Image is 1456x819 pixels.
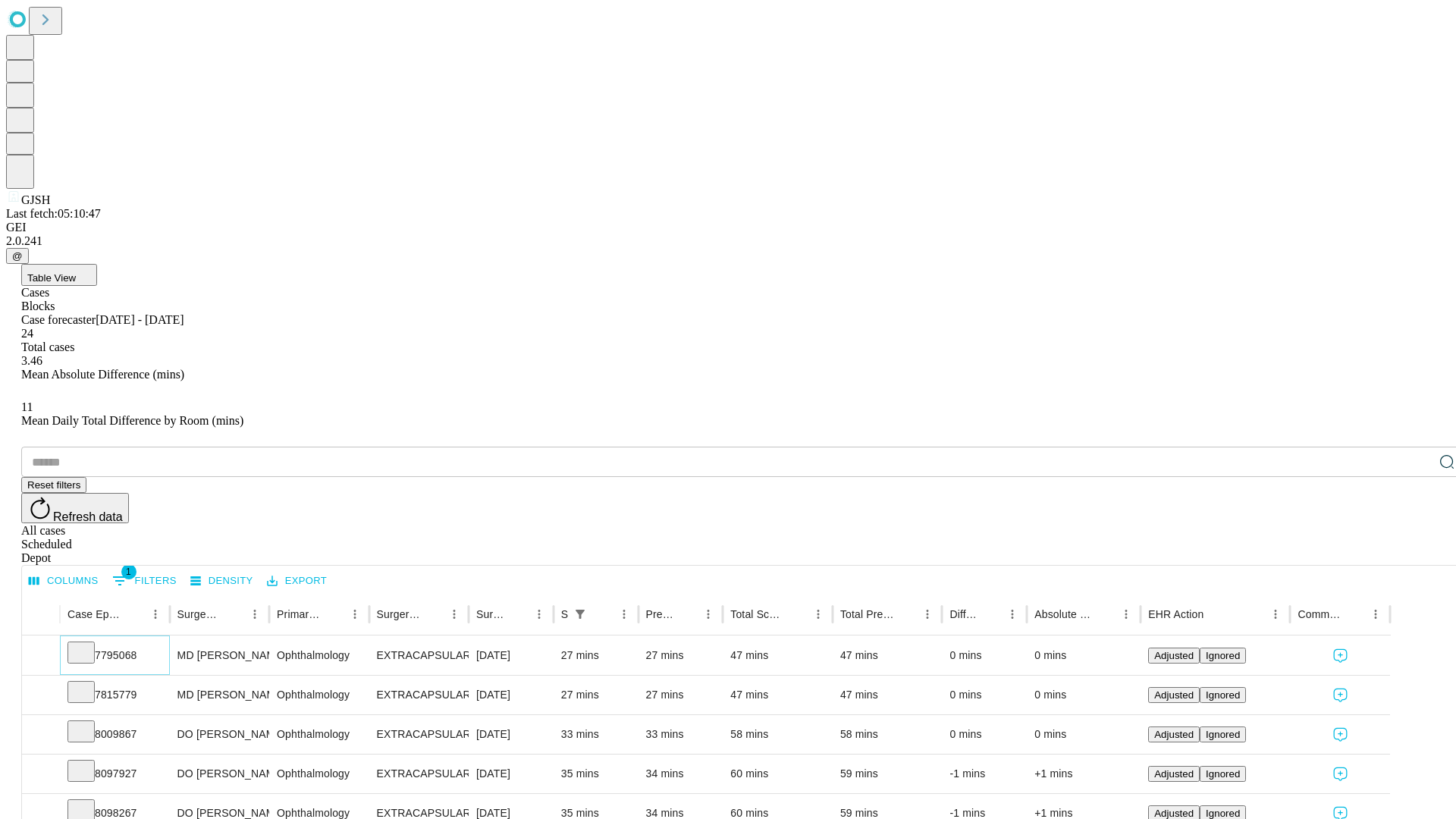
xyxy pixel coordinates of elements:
span: 11 [21,400,33,413]
button: Sort [1205,604,1226,625]
button: Density [187,570,257,593]
div: 8097927 [67,755,162,793]
span: Table View [27,272,76,284]
div: 1 active filter [570,604,591,625]
div: Surgeon Name [177,608,221,620]
button: Sort [981,604,1002,625]
div: EXTRACAPSULAR CATARACT REMOVAL WITH [MEDICAL_DATA] [377,636,461,675]
span: Adjusted [1154,729,1194,740]
div: DO [PERSON_NAME] [177,715,262,754]
div: Ophthalmology [277,755,361,793]
button: Menu [444,604,465,625]
div: 8009867 [67,715,162,754]
div: 60 mins [730,755,825,793]
button: Show filters [570,604,591,625]
div: Primary Service [277,608,321,620]
span: 3.46 [21,354,42,367]
button: Sort [592,604,613,625]
button: Menu [613,604,635,625]
div: 58 mins [730,715,825,754]
div: 0 mins [1034,715,1133,754]
button: Adjusted [1148,766,1200,782]
button: Sort [422,604,444,625]
span: Reset filters [27,479,80,491]
button: Expand [30,761,52,788]
button: Adjusted [1148,726,1200,742]
div: EHR Action [1148,608,1203,620]
button: Adjusted [1148,687,1200,703]
span: 24 [21,327,33,340]
div: [DATE] [476,676,546,714]
span: Last fetch: 05:10:47 [6,207,101,220]
div: 0 mins [949,636,1019,675]
button: Menu [1265,604,1286,625]
div: EXTRACAPSULAR CATARACT REMOVAL WITH [MEDICAL_DATA] [377,715,461,754]
span: 1 [121,564,136,579]
div: 47 mins [730,636,825,675]
div: 58 mins [840,715,935,754]
button: Sort [323,604,344,625]
div: 34 mins [646,755,716,793]
div: [DATE] [476,715,546,754]
button: Sort [1094,604,1116,625]
div: 35 mins [561,755,631,793]
div: 0 mins [949,676,1019,714]
span: Total cases [21,340,74,353]
div: 47 mins [840,636,935,675]
div: -1 mins [949,755,1019,793]
span: Adjusted [1154,689,1194,701]
button: @ [6,248,29,264]
span: Ignored [1206,729,1240,740]
div: 47 mins [840,676,935,714]
div: 27 mins [561,676,631,714]
div: EXTRACAPSULAR CATARACT REMOVAL WITH [MEDICAL_DATA] [377,676,461,714]
div: 7815779 [67,676,162,714]
div: 33 mins [646,715,716,754]
button: Refresh data [21,493,129,523]
span: Adjusted [1154,650,1194,661]
div: MD [PERSON_NAME] [177,636,262,675]
span: Ignored [1206,689,1240,701]
div: 0 mins [949,715,1019,754]
div: Absolute Difference [1034,608,1093,620]
button: Menu [698,604,719,625]
span: Ignored [1206,808,1240,819]
div: MD [PERSON_NAME] [177,676,262,714]
span: Adjusted [1154,808,1194,819]
button: Ignored [1200,726,1246,742]
div: +1 mins [1034,755,1133,793]
span: Ignored [1206,650,1240,661]
button: Expand [30,722,52,748]
div: 27 mins [646,636,716,675]
div: Surgery Date [476,608,506,620]
div: Ophthalmology [277,715,361,754]
span: Mean Absolute Difference (mins) [21,368,184,381]
button: Adjusted [1148,648,1200,664]
button: Sort [676,604,698,625]
button: Menu [529,604,550,625]
div: Scheduled In Room Duration [561,608,568,620]
div: 7795068 [67,636,162,675]
span: Case forecaster [21,313,96,326]
button: Reset filters [21,477,86,493]
div: Surgery Name [377,608,421,620]
button: Menu [808,604,829,625]
span: @ [12,250,23,262]
div: Ophthalmology [277,636,361,675]
button: Ignored [1200,687,1246,703]
span: Mean Daily Total Difference by Room (mins) [21,414,243,427]
button: Menu [1116,604,1137,625]
div: 2.0.241 [6,234,1450,248]
button: Sort [896,604,917,625]
button: Menu [344,604,366,625]
div: Total Scheduled Duration [730,608,785,620]
button: Menu [1002,604,1023,625]
button: Select columns [25,570,102,593]
div: 47 mins [730,676,825,714]
div: GEI [6,221,1450,234]
div: 27 mins [561,636,631,675]
button: Sort [124,604,145,625]
div: Ophthalmology [277,676,361,714]
span: Ignored [1206,768,1240,780]
div: 59 mins [840,755,935,793]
